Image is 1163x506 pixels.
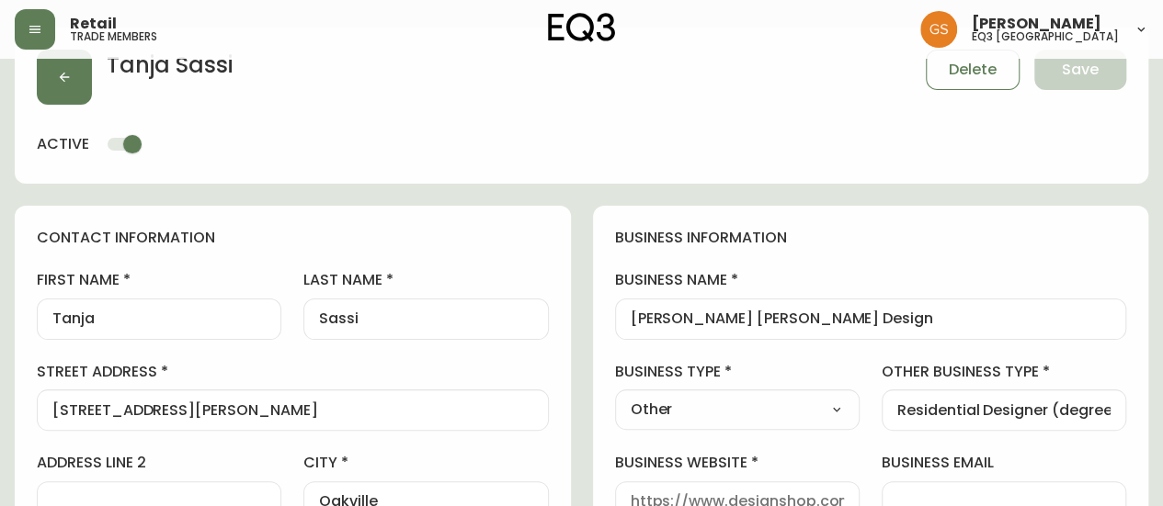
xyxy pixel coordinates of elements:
[615,362,860,382] label: business type
[882,362,1126,382] label: other business type
[949,60,997,80] span: Delete
[303,453,548,473] label: city
[37,228,549,248] h4: contact information
[37,134,89,154] h4: active
[972,17,1101,31] span: [PERSON_NAME]
[926,50,1020,90] button: Delete
[615,270,1127,290] label: business name
[615,453,860,473] label: business website
[70,17,117,31] span: Retail
[107,50,233,90] h2: Tanja Sassi
[920,11,957,48] img: 6b403d9c54a9a0c30f681d41f5fc2571
[303,270,548,290] label: last name
[37,270,281,290] label: first name
[37,362,549,382] label: street address
[615,228,1127,248] h4: business information
[882,453,1126,473] label: business email
[972,31,1119,42] h5: eq3 [GEOGRAPHIC_DATA]
[548,13,616,42] img: logo
[70,31,157,42] h5: trade members
[37,453,281,473] label: address line 2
